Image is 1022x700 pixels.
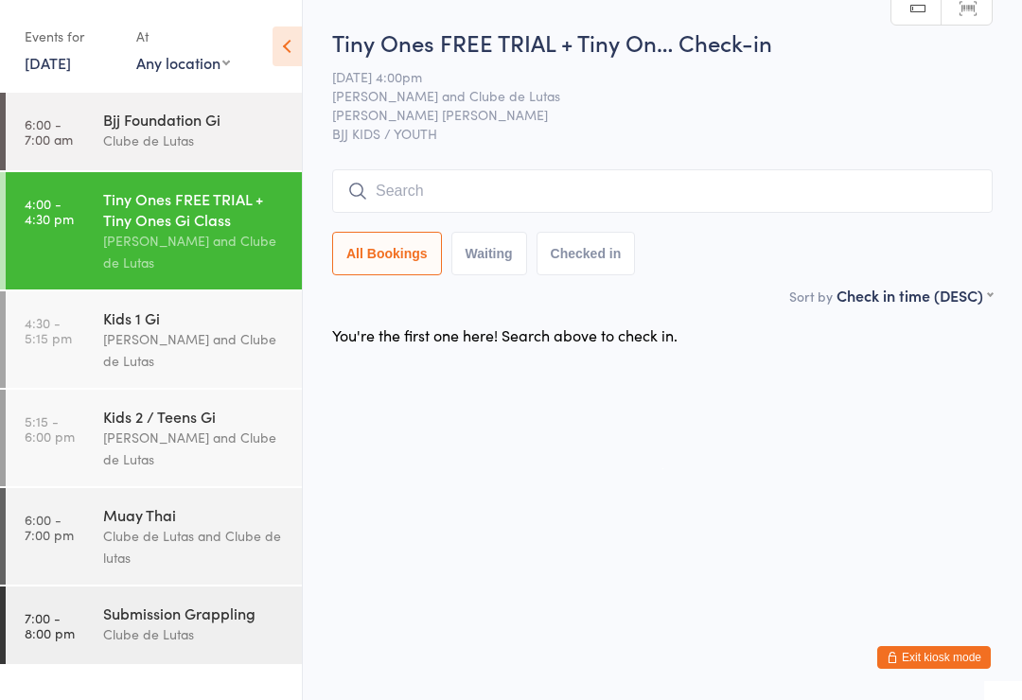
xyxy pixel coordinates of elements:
span: BJJ KIDS / YOUTH [332,124,993,143]
span: [PERSON_NAME] and Clube de Lutas [332,86,963,105]
button: Exit kiosk mode [877,646,991,669]
div: Tiny Ones FREE TRIAL + Tiny Ones Gi Class [103,188,286,230]
button: All Bookings [332,232,442,275]
div: Check in time (DESC) [837,285,993,306]
div: Kids 1 Gi [103,307,286,328]
div: Clube de Lutas [103,130,286,151]
time: 6:00 - 7:00 pm [25,512,74,542]
div: [PERSON_NAME] and Clube de Lutas [103,427,286,470]
div: Any location [136,52,230,73]
a: 4:00 -4:30 pmTiny Ones FREE TRIAL + Tiny Ones Gi Class[PERSON_NAME] and Clube de Lutas [6,172,302,289]
div: Muay Thai [103,504,286,525]
time: 5:15 - 6:00 pm [25,413,75,444]
div: At [136,21,230,52]
span: [DATE] 4:00pm [332,67,963,86]
span: [PERSON_NAME] [PERSON_NAME] [332,105,963,124]
div: Kids 2 / Teens Gi [103,406,286,427]
a: 6:00 -7:00 amBjj Foundation GiClube de Lutas [6,93,302,170]
button: Checked in [537,232,636,275]
input: Search [332,169,993,213]
time: 6:00 - 7:00 am [25,116,73,147]
button: Waiting [451,232,527,275]
div: Submission Grappling [103,603,286,623]
div: You're the first one here! Search above to check in. [332,324,678,345]
div: Bjj Foundation Gi [103,109,286,130]
div: Clube de Lutas [103,623,286,645]
h2: Tiny Ones FREE TRIAL + Tiny On… Check-in [332,26,993,58]
time: 7:00 - 8:00 pm [25,610,75,640]
a: 6:00 -7:00 pmMuay ThaiClube de Lutas and Clube de lutas [6,488,302,585]
div: [PERSON_NAME] and Clube de Lutas [103,230,286,273]
time: 4:30 - 5:15 pm [25,315,72,345]
a: [DATE] [25,52,71,73]
div: Clube de Lutas and Clube de lutas [103,525,286,569]
div: [PERSON_NAME] and Clube de Lutas [103,328,286,372]
div: Events for [25,21,117,52]
a: 7:00 -8:00 pmSubmission GrapplingClube de Lutas [6,586,302,664]
a: 4:30 -5:15 pmKids 1 Gi[PERSON_NAME] and Clube de Lutas [6,291,302,388]
label: Sort by [789,287,833,306]
time: 4:00 - 4:30 pm [25,196,74,226]
a: 5:15 -6:00 pmKids 2 / Teens Gi[PERSON_NAME] and Clube de Lutas [6,390,302,486]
